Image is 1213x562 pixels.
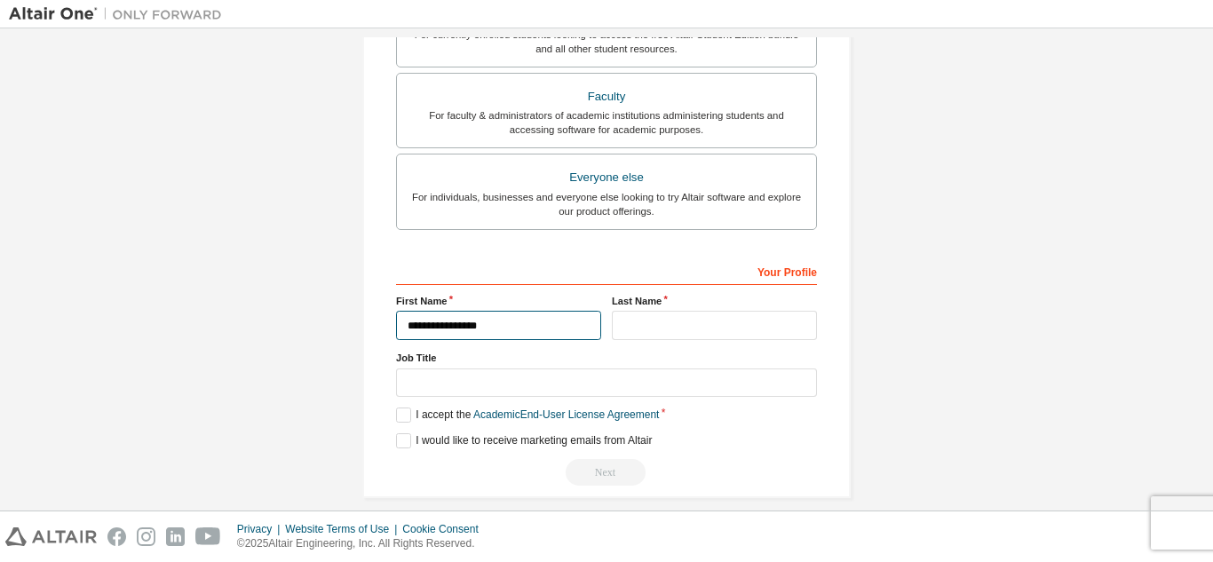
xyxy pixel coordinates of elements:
label: First Name [396,294,601,308]
img: Altair One [9,5,231,23]
label: I accept the [396,408,659,423]
img: instagram.svg [137,527,155,546]
img: linkedin.svg [166,527,185,546]
div: Your Profile [396,257,817,285]
label: Last Name [612,294,817,308]
div: For faculty & administrators of academic institutions administering students and accessing softwa... [408,108,805,137]
div: Faculty [408,84,805,109]
div: For currently enrolled students looking to access the free Altair Student Edition bundle and all ... [408,28,805,56]
div: Website Terms of Use [285,522,402,536]
p: © 2025 Altair Engineering, Inc. All Rights Reserved. [237,536,489,551]
div: For individuals, businesses and everyone else looking to try Altair software and explore our prod... [408,190,805,218]
a: Academic End-User License Agreement [473,408,659,421]
div: Privacy [237,522,285,536]
div: Everyone else [408,165,805,190]
label: Job Title [396,351,817,365]
label: I would like to receive marketing emails from Altair [396,433,652,448]
div: Cookie Consent [402,522,488,536]
img: facebook.svg [107,527,126,546]
img: youtube.svg [195,527,221,546]
img: altair_logo.svg [5,527,97,546]
div: Read and acccept EULA to continue [396,459,817,486]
